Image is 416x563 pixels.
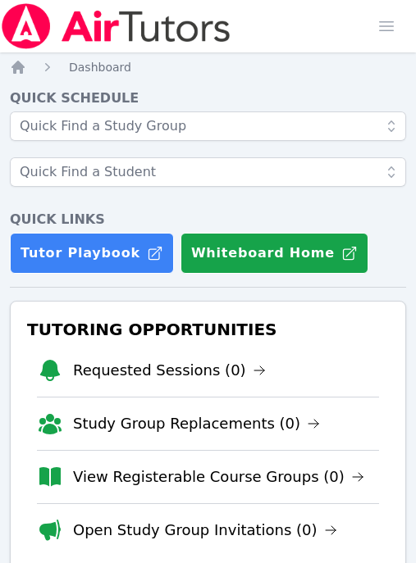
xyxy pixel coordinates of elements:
a: Study Group Replacements (0) [73,412,320,435]
span: Dashboard [69,61,131,74]
h4: Quick Schedule [10,89,406,108]
nav: Breadcrumb [10,59,406,75]
button: Whiteboard Home [181,233,368,274]
h3: Tutoring Opportunities [24,315,392,344]
a: Dashboard [69,59,131,75]
input: Quick Find a Study Group [10,111,406,141]
a: Open Study Group Invitations (0) [73,519,337,542]
a: Tutor Playbook [10,233,174,274]
a: View Registerable Course Groups (0) [73,465,364,488]
a: Requested Sessions (0) [73,359,266,382]
input: Quick Find a Student [10,157,406,187]
h4: Quick Links [10,210,406,229]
